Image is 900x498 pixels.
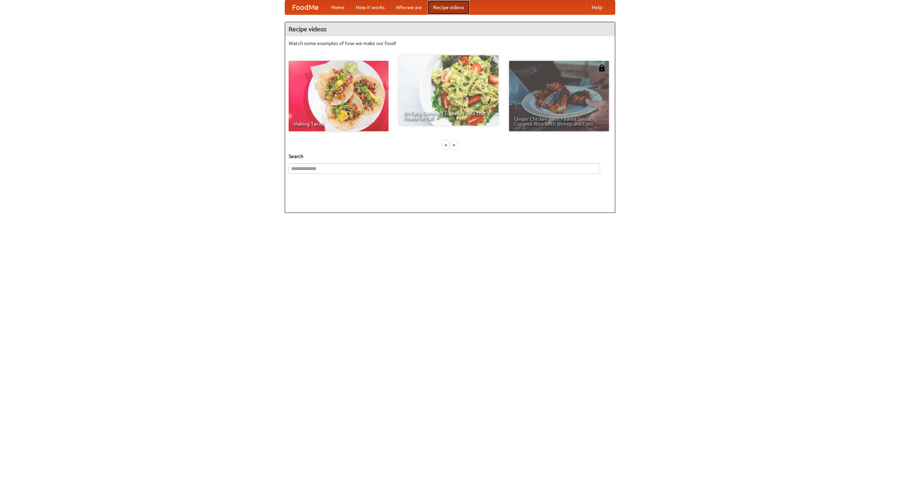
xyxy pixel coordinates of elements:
span: An Easy, Summery Tomato Pasta That's Ready for Fall [404,111,494,121]
img: 483408.png [598,64,605,71]
h5: Search [289,153,611,160]
a: Making Tacos [289,61,388,131]
a: Home [326,0,350,14]
a: Who we are [390,0,427,14]
h4: Recipe videos [285,22,615,36]
a: Help [586,0,608,14]
a: Recipe videos [427,0,470,14]
a: FoodMe [285,0,326,14]
div: « [443,140,449,149]
div: » [451,140,457,149]
span: Making Tacos [294,121,384,126]
a: An Easy, Summery Tomato Pasta That's Ready for Fall [399,55,499,126]
p: Watch some examples of how we make our food! [289,40,611,47]
a: How it works [350,0,390,14]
